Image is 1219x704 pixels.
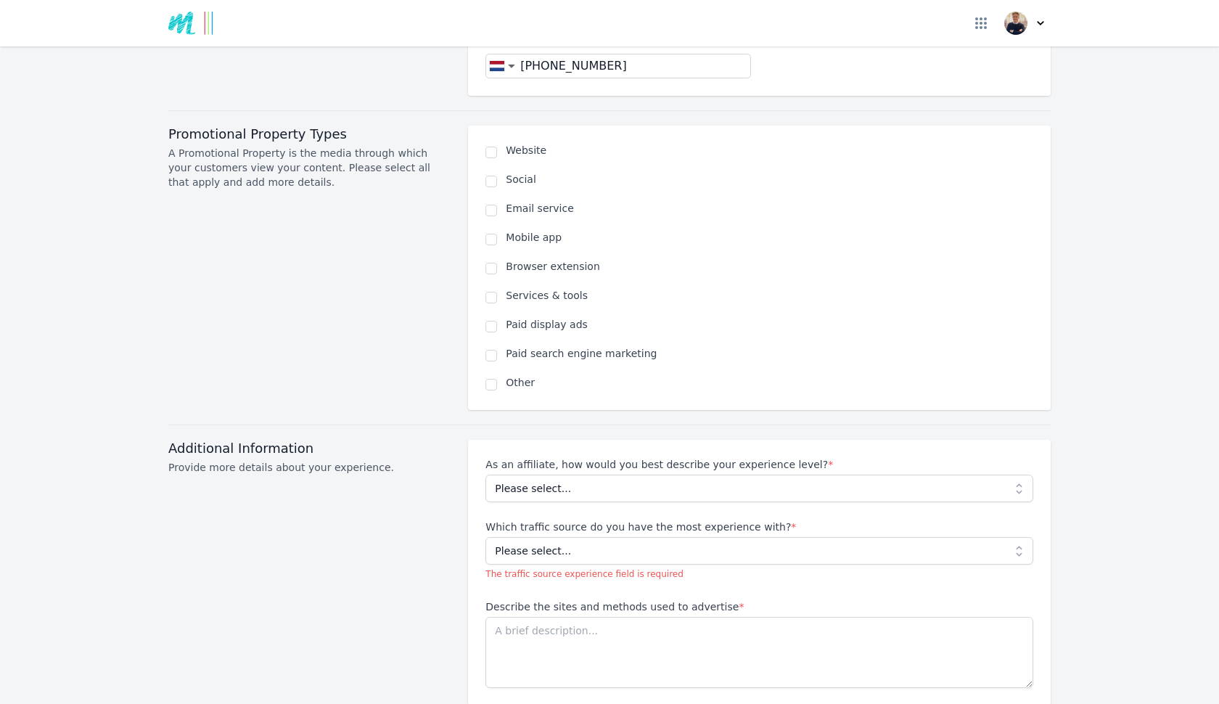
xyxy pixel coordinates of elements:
[506,259,1033,274] label: Browser extension
[485,520,1033,534] label: Which traffic source do you have the most experience with?
[506,317,1033,332] label: Paid display ads
[506,346,1033,361] label: Paid search engine marketing
[485,569,684,579] span: The traffic source experience field is required
[485,599,1033,614] label: Describe the sites and methods used to advertise
[506,375,1033,390] label: Other
[168,440,451,457] h3: Additional Information
[168,126,451,143] h3: Promotional Property Types
[506,172,1033,187] label: Social
[168,146,451,189] p: A Promotional Property is the media through which your customers view your content. Please select...
[508,62,515,70] span: ▼
[506,288,1033,303] label: Services & tools
[506,143,1033,157] label: Website
[168,460,451,475] p: Provide more details about your experience.
[515,57,750,75] input: Enter a phone number
[506,201,1033,216] label: Email service
[485,457,1033,472] label: As an affiliate, how would you best describe your experience level?
[506,230,1033,245] label: Mobile app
